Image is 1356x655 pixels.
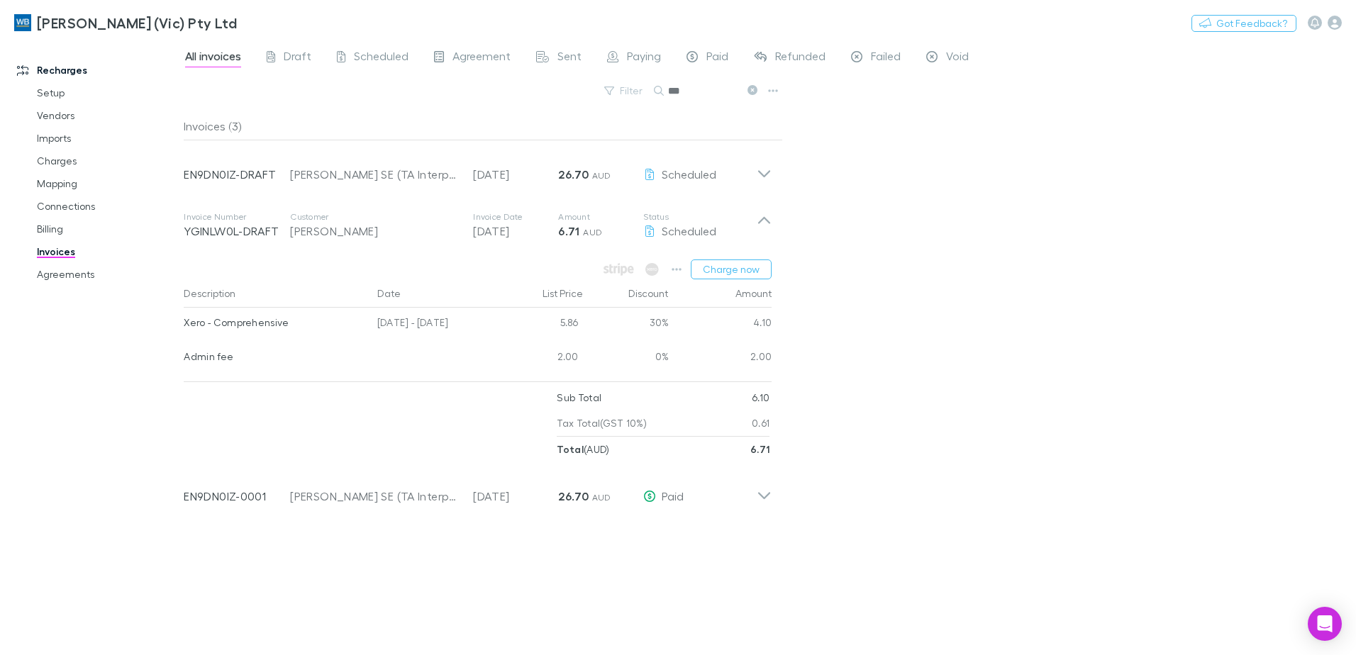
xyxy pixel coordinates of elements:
p: Customer [290,211,459,223]
span: Scheduled [662,224,716,237]
div: [DATE] - [DATE] [372,308,499,342]
div: [PERSON_NAME] SE (TA Interpret Asia) [290,488,459,505]
button: Got Feedback? [1191,15,1296,32]
button: Filter [597,82,651,99]
a: Recharges [3,59,191,82]
p: Sub Total [557,385,601,410]
p: Amount [558,211,643,223]
span: Available when invoice is finalised [600,259,638,279]
span: Failed [871,49,901,67]
p: Tax Total (GST 10%) [557,410,647,436]
div: 5.86 [499,308,584,342]
p: [DATE] [473,223,558,240]
span: Paid [662,489,684,503]
p: YGINLW0L-DRAFT [184,223,290,240]
p: EN9DN0IZ-DRAFT [184,166,290,183]
a: Setup [23,82,191,104]
button: Charge now [691,259,772,279]
div: Open Intercom Messenger [1308,607,1342,641]
span: Draft [284,49,311,67]
p: Status [643,211,757,223]
div: Admin fee [184,342,366,371]
div: [PERSON_NAME] SE (TA Interpret Asia) [290,166,459,183]
p: 0.61 [752,410,769,436]
div: EN9DN0IZ-DRAFT[PERSON_NAME] SE (TA Interpret Asia)[DATE]26.70 AUDScheduled [172,140,783,197]
strong: Total [557,443,584,455]
a: Billing [23,218,191,240]
span: AUD [583,227,602,237]
strong: 26.70 [558,489,589,503]
img: William Buck (Vic) Pty Ltd's Logo [14,14,31,31]
p: [DATE] [473,488,558,505]
a: Connections [23,195,191,218]
a: Agreements [23,263,191,286]
div: 30% [584,308,669,342]
span: AUD [592,492,611,503]
a: Invoices [23,240,191,263]
div: Xero - Comprehensive [184,308,366,337]
strong: 6.71 [558,224,579,238]
div: 2.00 [499,342,584,376]
span: Paying [627,49,661,67]
h3: [PERSON_NAME] (Vic) Pty Ltd [37,14,237,31]
span: Scheduled [354,49,409,67]
span: All invoices [185,49,241,67]
p: 6.10 [752,385,769,410]
div: 4.10 [669,308,772,342]
p: [DATE] [473,166,558,183]
a: [PERSON_NAME] (Vic) Pty Ltd [6,6,245,40]
div: 2.00 [669,342,772,376]
a: Vendors [23,104,191,127]
a: Imports [23,127,191,150]
span: Scheduled [662,167,716,181]
p: Invoice Number [184,211,290,223]
strong: 26.70 [558,167,589,181]
div: [PERSON_NAME] [290,223,459,240]
span: Sent [557,49,582,67]
a: Mapping [23,172,191,195]
div: EN9DN0IZ-0001[PERSON_NAME] SE (TA Interpret Asia)[DATE]26.70 AUDPaid [172,462,783,519]
span: Paid [706,49,728,67]
p: ( AUD ) [557,437,609,462]
span: Refunded [775,49,826,67]
span: Void [946,49,969,67]
strong: 6.71 [750,443,769,455]
span: Agreement [452,49,511,67]
div: 0% [584,342,669,376]
p: Invoice Date [473,211,558,223]
span: AUD [592,170,611,181]
div: Invoice NumberYGINLW0L-DRAFTCustomer[PERSON_NAME]Invoice Date[DATE]Amount6.71 AUDStatusScheduled [172,197,783,254]
p: EN9DN0IZ-0001 [184,488,290,505]
a: Charges [23,150,191,172]
span: Available when invoice is finalised [642,259,662,279]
